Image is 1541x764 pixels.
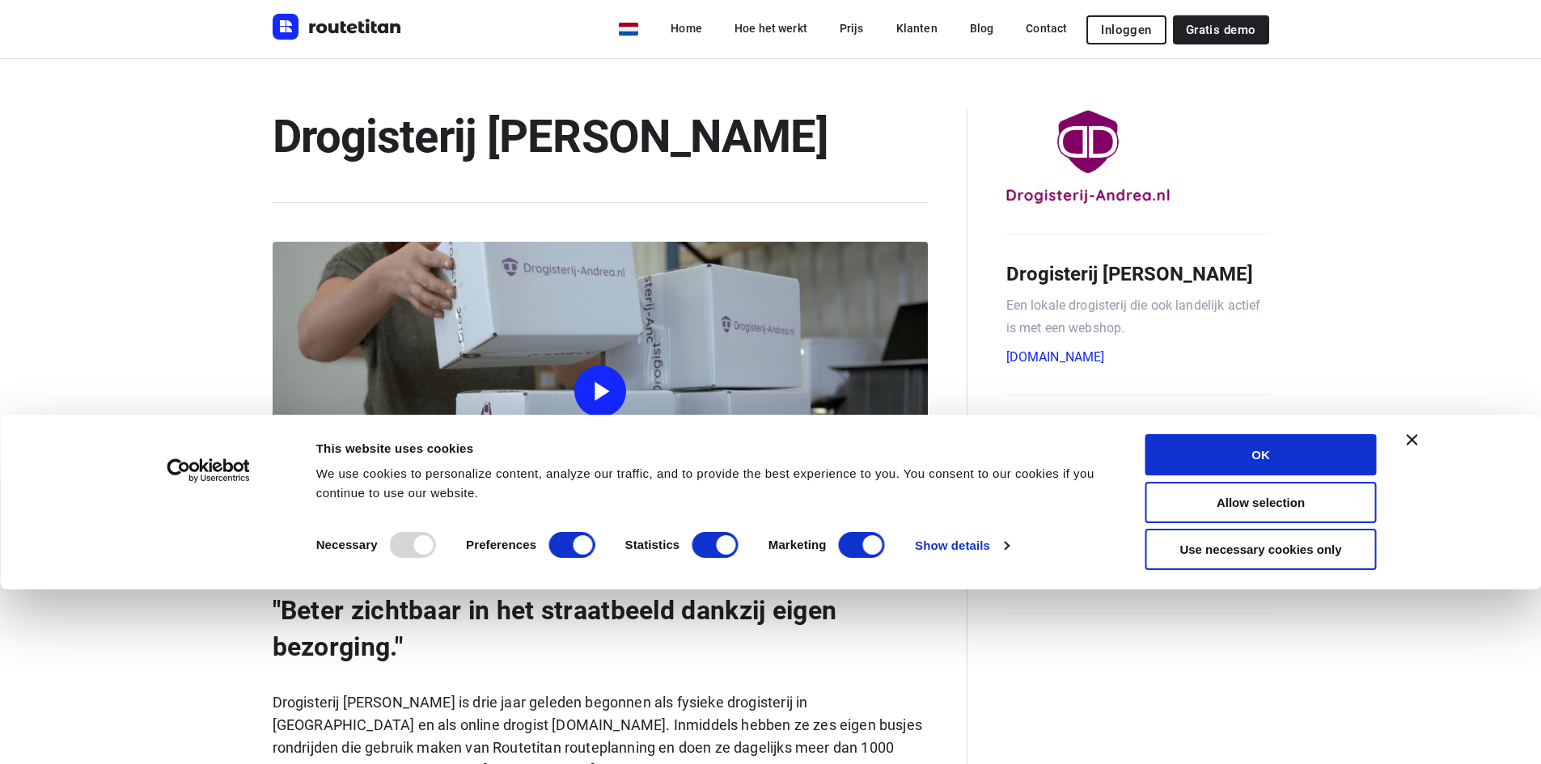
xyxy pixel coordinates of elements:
a: Gratis demo [1173,15,1269,44]
div: We use cookies to personalize content, analyze our traffic, and to provide the best experience to... [316,464,1109,503]
strong: Marketing [768,538,827,551]
a: Home [658,14,715,43]
p: "Beter zichtbaar in het straatbeeld dankzij eigen bezorging." [273,593,928,665]
a: Hoe het werkt [722,14,820,43]
a: Show details [915,534,1009,558]
a: Blog [957,14,1007,43]
span: Gratis demo [1186,23,1256,36]
a: Klanten [883,14,950,43]
img: Routetitan logo [273,14,402,40]
button: Close banner [1407,434,1418,445]
button: Allow selection [1145,482,1377,523]
strong: Preferences [466,538,536,551]
button: Use necessary cookies only [1145,529,1377,570]
b: Drogisterij [PERSON_NAME] [273,110,828,163]
div: This website uses cookies [316,439,1109,458]
button: OK [1145,434,1377,475]
strong: Statistics [625,538,680,551]
a: Routetitan [273,14,402,44]
a: Contact [1013,14,1080,43]
strong: Necessary [316,538,378,551]
legend: Consent Selection [315,525,316,526]
p: Een lokale drogisterij die ook landelijk actief is met een webshop. [1006,294,1269,340]
a: Usercentrics Cookiebot - opens in a new window [138,458,279,483]
b: Drogisterij [PERSON_NAME] [1006,263,1253,285]
button: Inloggen [1086,15,1166,44]
a: Prijs [827,14,877,43]
a: [DOMAIN_NAME] [1006,346,1105,369]
span: Inloggen [1101,23,1151,36]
